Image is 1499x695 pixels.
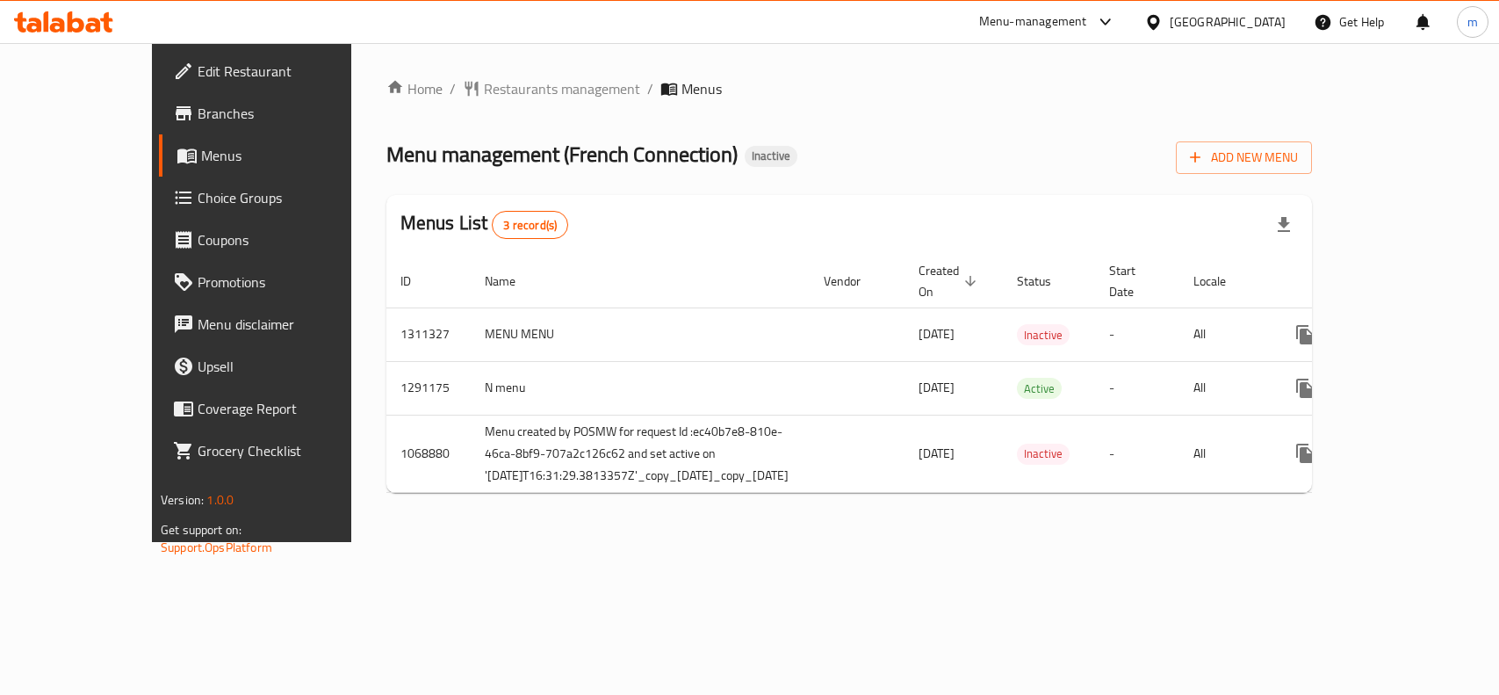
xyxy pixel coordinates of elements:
td: 1291175 [386,361,471,415]
li: / [450,78,456,99]
span: Locale [1193,271,1249,292]
a: Edit Restaurant [159,50,402,92]
span: Menu management ( French Connection ) [386,134,738,174]
a: Branches [159,92,402,134]
td: All [1179,308,1270,361]
a: Coupons [159,219,402,261]
span: Menus [681,78,722,99]
td: All [1179,361,1270,415]
td: - [1095,415,1179,492]
span: Coverage Report [198,398,388,419]
div: Inactive [1017,324,1070,345]
span: Version: [161,489,204,511]
button: more [1284,314,1326,356]
a: Menu disclaimer [159,303,402,345]
div: [GEOGRAPHIC_DATA] [1170,12,1286,32]
a: Home [386,78,443,99]
h2: Menus List [400,210,568,239]
div: Menu-management [979,11,1087,33]
td: - [1095,361,1179,415]
span: [DATE] [919,442,955,465]
span: Grocery Checklist [198,440,388,461]
span: Inactive [745,148,797,163]
span: Created On [919,260,982,302]
span: Add New Menu [1190,147,1298,169]
a: Menus [159,134,402,177]
a: Support.OpsPlatform [161,536,272,559]
a: Promotions [159,261,402,303]
div: Active [1017,378,1062,399]
span: Upsell [198,356,388,377]
span: Start Date [1109,260,1158,302]
div: Export file [1263,204,1305,246]
a: Coverage Report [159,387,402,430]
span: ID [400,271,434,292]
span: Inactive [1017,325,1070,345]
td: 1311327 [386,308,471,361]
nav: breadcrumb [386,78,1312,99]
span: Get support on: [161,518,241,541]
td: Menu created by POSMW for request Id :ec40b7e8-810e-46ca-8bf9-707a2c126c62 and set active on '[DA... [471,415,810,492]
span: Promotions [198,271,388,293]
span: 3 record(s) [493,217,567,234]
span: Name [485,271,538,292]
a: Restaurants management [463,78,640,99]
span: Choice Groups [198,187,388,208]
button: more [1284,432,1326,474]
button: more [1284,367,1326,409]
span: Branches [198,103,388,124]
td: - [1095,308,1179,361]
li: / [647,78,653,99]
span: Status [1017,271,1074,292]
td: 1068880 [386,415,471,492]
span: Active [1017,379,1062,399]
div: Inactive [745,146,797,167]
span: Inactive [1017,444,1070,464]
td: MENU MENU [471,308,810,361]
td: All [1179,415,1270,492]
span: m [1467,12,1478,32]
a: Choice Groups [159,177,402,219]
td: N menu [471,361,810,415]
th: Actions [1270,255,1467,308]
div: Total records count [492,211,568,239]
span: Edit Restaurant [198,61,388,82]
span: 1.0.0 [206,489,234,511]
span: Restaurants management [484,78,640,99]
span: Menus [201,145,388,166]
a: Upsell [159,345,402,387]
span: [DATE] [919,376,955,399]
span: [DATE] [919,322,955,345]
span: Coupons [198,229,388,250]
span: Menu disclaimer [198,314,388,335]
button: Add New Menu [1176,141,1312,174]
span: Vendor [824,271,883,292]
div: Inactive [1017,444,1070,465]
table: enhanced table [386,255,1467,493]
a: Grocery Checklist [159,430,402,472]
